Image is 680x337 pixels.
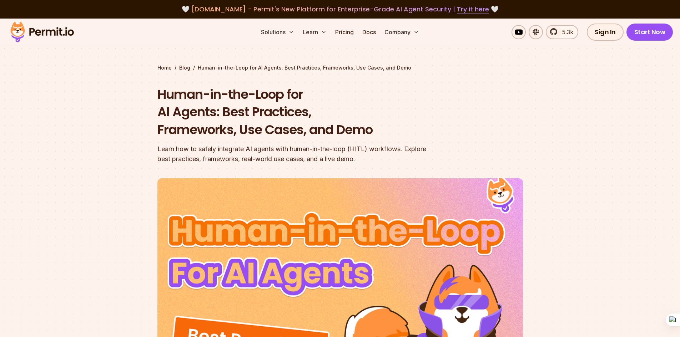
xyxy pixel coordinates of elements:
[157,64,523,71] div: / /
[17,4,663,14] div: 🤍 🤍
[7,20,77,44] img: Permit logo
[258,25,297,39] button: Solutions
[587,24,624,41] a: Sign In
[457,5,489,14] a: Try it here
[359,25,379,39] a: Docs
[157,86,432,139] h1: Human-in-the-Loop for AI Agents: Best Practices, Frameworks, Use Cases, and Demo
[558,28,573,36] span: 5.3k
[157,144,432,164] div: Learn how to safely integrate AI agents with human-in-the-loop (HITL) workflows. Explore best pra...
[626,24,673,41] a: Start Now
[157,64,172,71] a: Home
[300,25,329,39] button: Learn
[382,25,422,39] button: Company
[332,25,357,39] a: Pricing
[191,5,489,14] span: [DOMAIN_NAME] - Permit's New Platform for Enterprise-Grade AI Agent Security |
[546,25,578,39] a: 5.3k
[179,64,190,71] a: Blog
